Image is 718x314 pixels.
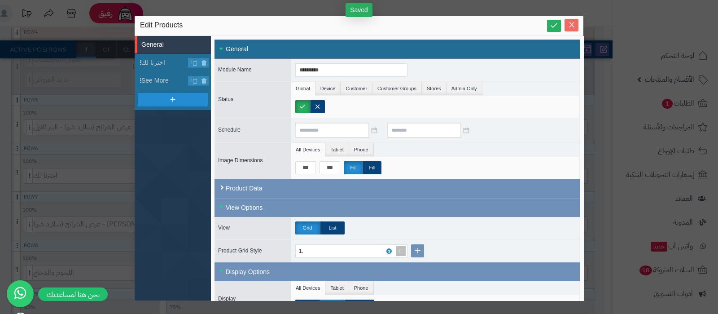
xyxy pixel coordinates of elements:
span: Image Dimensions [218,157,263,164]
button: Close [565,19,578,31]
label: Fit [344,161,363,174]
li: General [135,36,211,54]
label: Accordion [345,300,374,313]
span: View [218,225,230,231]
span: اخترنا لك [141,58,188,67]
div: View Options [215,198,580,217]
li: Global [291,82,315,95]
li: Admin Only [447,82,482,95]
label: Grid [295,221,320,234]
li: Tablet [325,143,349,156]
li: Stores [422,82,447,95]
label: Fill [363,161,381,174]
span: Product Grid Style [218,248,262,254]
li: Phone [349,143,374,156]
span: See More [141,76,188,85]
div: 1. [299,245,312,257]
label: Tabs [320,300,345,313]
div: General [215,40,580,59]
li: Tablet [325,281,349,295]
span: Status [218,96,233,102]
li: Customer [341,82,372,95]
label: Blocks [295,300,320,313]
li: All Devices [291,281,325,295]
div: Display Options [215,262,580,281]
span: Edit Products [140,20,183,31]
li: Customer Groups [372,82,422,95]
li: Phone [349,281,374,295]
li: All Devices [291,143,325,156]
span: Module Name [218,66,252,73]
div: Product Data [215,179,580,198]
span: Saved [350,5,368,15]
label: List [320,221,345,234]
span: Schedule [218,127,241,133]
span: Display [218,296,236,302]
li: Device [315,82,341,95]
